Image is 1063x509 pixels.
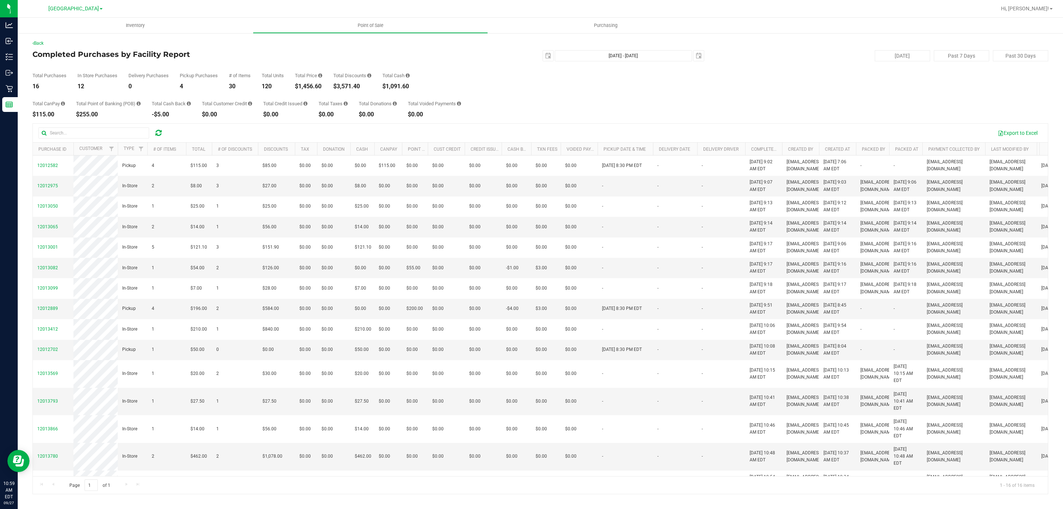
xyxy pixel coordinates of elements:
span: - [657,285,658,292]
button: Export to Excel [993,127,1042,139]
a: Cash Back [508,147,532,152]
span: 12013866 [37,426,58,431]
span: select [543,51,553,61]
div: Total Taxes [319,101,348,106]
span: [EMAIL_ADDRESS][DOMAIN_NAME] [990,179,1032,193]
span: $115.00 [379,162,395,169]
span: [DATE] 8:30 PM EDT [602,162,642,169]
a: Inventory [18,18,253,33]
a: Created By [788,147,813,152]
span: - [702,264,703,271]
a: Cust Credit [434,147,461,152]
span: $0.00 [536,244,547,251]
a: Donation [323,147,345,152]
span: - [602,182,603,189]
a: Completed At [751,147,783,152]
span: $0.00 [469,285,481,292]
div: $1,091.60 [382,83,410,89]
a: Point of Sale [253,18,488,33]
inline-svg: Retail [6,85,13,92]
span: $0.00 [299,244,311,251]
span: [DATE] 9:16 AM EDT [894,240,918,254]
a: Back [32,41,44,46]
span: - [860,162,861,169]
span: $0.00 [355,264,366,271]
span: $0.00 [565,264,577,271]
span: $0.00 [379,264,390,271]
span: $0.00 [565,223,577,230]
div: $0.00 [263,112,307,117]
span: $0.00 [321,264,333,271]
div: # of Items [229,73,251,78]
span: $54.00 [190,264,204,271]
span: [DATE] 9:16 AM EDT [894,261,918,275]
span: [DATE] 9:06 AM EDT [894,179,918,193]
div: Total CanPay [32,101,65,106]
span: [EMAIL_ADDRESS][DOMAIN_NAME] [927,199,981,213]
span: 12012702 [37,347,58,352]
a: Customer [79,146,102,151]
inline-svg: Outbound [6,69,13,76]
button: Past 7 Days [934,50,989,61]
i: Sum of the successful, non-voided payments using account credit for all purchases in the date range. [248,101,252,106]
span: $25.00 [262,203,276,210]
span: $0.00 [321,162,333,169]
span: $0.00 [469,182,481,189]
span: [EMAIL_ADDRESS][DOMAIN_NAME] [990,302,1032,316]
span: - [702,203,703,210]
span: 3 [216,162,219,169]
div: Total Voided Payments [408,101,461,106]
span: [DATE] 9:14 AM EDT [823,220,852,234]
a: Filter [106,143,118,155]
span: In-Store [122,203,137,210]
a: Voided Payment [567,147,603,152]
span: 12013793 [37,399,58,404]
span: - [894,162,895,169]
a: Packed At [895,147,918,152]
span: [EMAIL_ADDRESS][DOMAIN_NAME] [990,240,1032,254]
span: - [602,244,603,251]
span: -$1.00 [506,264,519,271]
span: [EMAIL_ADDRESS][DOMAIN_NAME] [860,261,896,275]
span: [EMAIL_ADDRESS][DOMAIN_NAME] [927,158,981,172]
span: $8.00 [190,182,202,189]
span: [DATE] 9:06 AM EDT [823,240,852,254]
span: $0.00 [536,223,547,230]
a: Filter [135,143,147,155]
inline-svg: Analytics [6,21,13,29]
span: $126.00 [262,264,279,271]
i: Sum of the cash-back amounts from rounded-up electronic payments for all purchases in the date ra... [187,101,191,106]
a: Payment Collected By [928,147,980,152]
span: $0.00 [321,223,333,230]
span: $0.00 [321,285,333,292]
span: 1 [152,264,154,271]
span: $0.00 [406,223,418,230]
span: - [657,162,658,169]
span: $0.00 [506,244,517,251]
span: [DATE] 9:17 AM EDT [750,240,778,254]
span: [EMAIL_ADDRESS][DOMAIN_NAME] [787,261,822,275]
span: [EMAIL_ADDRESS][DOMAIN_NAME] [990,158,1032,172]
div: Delivery Purchases [128,73,169,78]
span: 12012889 [37,306,58,311]
i: Sum of the total prices of all purchases in the date range. [318,73,322,78]
span: $0.00 [506,162,517,169]
span: $0.00 [432,285,444,292]
span: - [657,182,658,189]
span: 12013001 [37,245,58,250]
span: $25.00 [355,203,369,210]
span: [EMAIL_ADDRESS][DOMAIN_NAME] [990,261,1032,275]
span: 12013050 [37,204,58,209]
inline-svg: Reports [6,101,13,108]
input: 1 [85,479,98,491]
span: $0.00 [469,203,481,210]
span: $25.00 [190,203,204,210]
span: $0.00 [432,264,444,271]
span: [EMAIL_ADDRESS][DOMAIN_NAME] [860,220,896,234]
span: [DATE] 9:16 AM EDT [823,261,852,275]
span: $0.00 [565,285,577,292]
span: $0.00 [536,162,547,169]
span: In-Store [122,182,137,189]
span: Hi, [PERSON_NAME]! [1001,6,1049,11]
span: $0.00 [299,162,311,169]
